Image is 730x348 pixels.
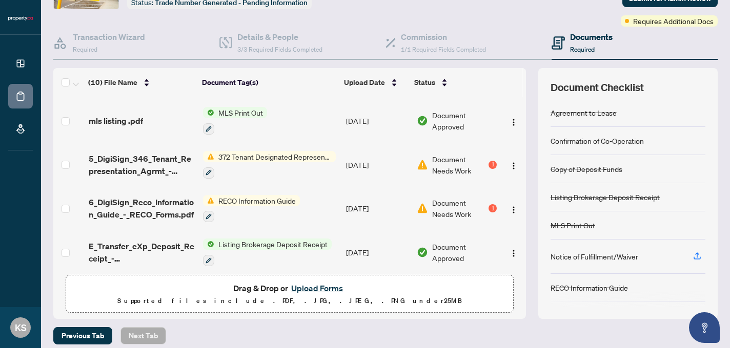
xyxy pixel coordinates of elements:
[203,238,214,250] img: Status Icon
[342,99,413,143] td: [DATE]
[203,195,300,223] button: Status IconRECO Information Guide
[410,68,498,97] th: Status
[401,46,486,53] span: 1/1 Required Fields Completed
[89,240,195,265] span: E_Transfer_eXp_Deposit_Receipt_-__1900_Simcoe_Street__739.pdf
[414,77,435,88] span: Status
[233,281,346,295] span: Drag & Drop or
[551,107,617,118] div: Agreement to Lease
[89,115,143,127] span: mls listing .pdf
[84,68,198,97] th: (10) File Name
[505,244,522,260] button: Logo
[551,251,638,262] div: Notice of Fulfillment/Waiver
[203,238,332,266] button: Status IconListing Brokerage Deposit Receipt
[214,195,300,206] span: RECO Information Guide
[342,187,413,231] td: [DATE]
[551,135,644,146] div: Confirmation of Co-Operation
[510,249,518,257] img: Logo
[62,328,104,344] span: Previous Tab
[89,196,195,221] span: 6_DigiSign_Reco_Information_Guide_-_RECO_Forms.pdf
[198,68,340,97] th: Document Tag(s)
[66,275,513,313] span: Drag & Drop orUpload FormsSupported files include .PDF, .JPG, .JPEG, .PNG under25MB
[214,151,336,162] span: 372 Tenant Designated Representation Agreement with Company Schedule A
[489,204,497,212] div: 1
[510,206,518,214] img: Logo
[505,200,522,216] button: Logo
[570,46,595,53] span: Required
[89,153,195,177] span: 5_DigiSign_346_Tenant_Representation_Agrmt_-_Authority_for_Lease_or_Purchase_-_PropTx-[PERSON_NAM...
[203,151,214,162] img: Status Icon
[633,15,714,27] span: Requires Additional Docs
[237,46,322,53] span: 3/3 Required Fields Completed
[15,320,27,335] span: KS
[551,220,595,231] div: MLS Print Out
[551,191,660,203] div: Listing Brokerage Deposit Receipt
[551,282,628,293] div: RECO Information Guide
[432,197,486,220] span: Document Needs Work
[551,163,622,175] div: Copy of Deposit Funds
[417,247,428,258] img: Document Status
[203,151,336,179] button: Status Icon372 Tenant Designated Representation Agreement with Company Schedule A
[342,143,413,187] td: [DATE]
[510,118,518,126] img: Logo
[432,241,497,264] span: Document Approved
[417,203,428,214] img: Document Status
[689,312,720,343] button: Open asap
[510,162,518,170] img: Logo
[489,161,497,169] div: 1
[88,77,137,88] span: (10) File Name
[214,238,332,250] span: Listing Brokerage Deposit Receipt
[570,31,613,43] h4: Documents
[505,157,522,173] button: Logo
[432,110,497,132] span: Document Approved
[120,327,166,344] button: Next Tab
[73,31,145,43] h4: Transaction Wizard
[237,31,322,43] h4: Details & People
[340,68,410,97] th: Upload Date
[72,295,507,307] p: Supported files include .PDF, .JPG, .JPEG, .PNG under 25 MB
[73,46,97,53] span: Required
[417,159,428,170] img: Document Status
[203,107,267,135] button: Status IconMLS Print Out
[214,107,267,118] span: MLS Print Out
[342,230,413,274] td: [DATE]
[344,77,385,88] span: Upload Date
[432,154,486,176] span: Document Needs Work
[53,327,112,344] button: Previous Tab
[8,15,33,21] img: logo
[417,115,428,126] img: Document Status
[203,195,214,206] img: Status Icon
[203,107,214,118] img: Status Icon
[401,31,486,43] h4: Commission
[551,80,644,95] span: Document Checklist
[505,113,522,129] button: Logo
[288,281,346,295] button: Upload Forms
